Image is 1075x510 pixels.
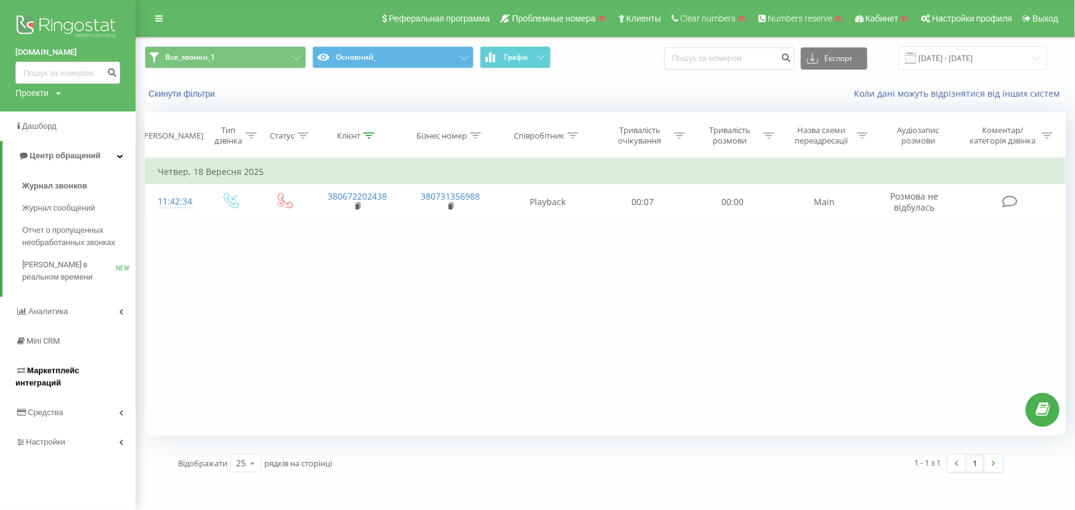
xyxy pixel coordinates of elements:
a: Журнал звонков [22,175,136,197]
input: Пошук за номером [15,62,120,84]
span: Центр обращений [30,151,100,160]
a: Журнал сообщений [22,197,136,219]
span: Настройки профиля [932,14,1012,23]
a: 380672202438 [328,190,387,202]
td: Playback [497,184,598,220]
span: Средства [28,408,63,417]
div: Статус [270,131,294,141]
a: 1 [966,455,984,472]
button: Скинути фільтри [145,88,221,99]
div: Клієнт [337,131,360,141]
span: рядків на сторінці [264,458,332,469]
td: Четвер, 18 Вересня 2025 [145,160,1066,184]
div: 11:42:34 [158,190,190,214]
span: Clear numbers [680,14,736,23]
a: 380731356988 [421,190,480,202]
div: Бізнес номер [416,131,467,141]
span: Клиенты [627,14,661,23]
span: Проблемные номера [512,14,596,23]
span: Mini CRM [26,336,60,346]
span: Журнал звонков [22,180,87,192]
span: Аналитика [28,307,68,316]
a: [PERSON_NAME] в реальном времениNEW [22,254,136,288]
a: [DOMAIN_NAME] [15,46,120,59]
input: Пошук за номером [664,47,795,70]
span: Дашборд [22,121,57,131]
button: Експорт [801,47,867,70]
td: 00:00 [688,184,777,220]
span: Numbers reserve [768,14,832,23]
a: Отчет о пропущенных необработанных звонках [22,219,136,254]
span: Маркетплейс интеграций [15,366,79,387]
div: Тривалість очікування [609,125,671,146]
div: Коментар/категорія дзвінка [967,125,1039,146]
button: Все_звонки_1 [145,46,306,68]
div: Назва схеми переадресації [789,125,854,146]
div: [PERSON_NAME] [141,131,203,141]
button: Основний_ [312,46,474,68]
div: Тривалість розмови [699,125,761,146]
td: Main [777,184,871,220]
button: Графік [480,46,551,68]
span: Розмова не відбулась [890,190,938,213]
span: Кабинет [866,14,898,23]
span: [PERSON_NAME] в реальном времени [22,259,116,283]
a: Коли дані можуть відрізнятися вiд інших систем [854,87,1066,99]
span: Выход [1032,14,1058,23]
div: Проекти [15,87,49,99]
span: Все_звонки_1 [165,52,215,62]
div: 1 - 1 з 1 [915,456,941,469]
img: Ringostat logo [15,12,120,43]
div: Співробітник [514,131,564,141]
td: 00:07 [598,184,688,220]
span: Відображати [178,458,227,469]
span: Журнал сообщений [22,202,95,214]
span: Графік [504,53,528,62]
span: Реферальная программа [389,14,490,23]
div: 25 [236,457,246,469]
a: Центр обращений [2,141,136,171]
div: Аудіозапис розмови [882,125,954,146]
span: Настройки [26,437,65,447]
div: Тип дзвінка [214,125,243,146]
span: Отчет о пропущенных необработанных звонках [22,224,129,249]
